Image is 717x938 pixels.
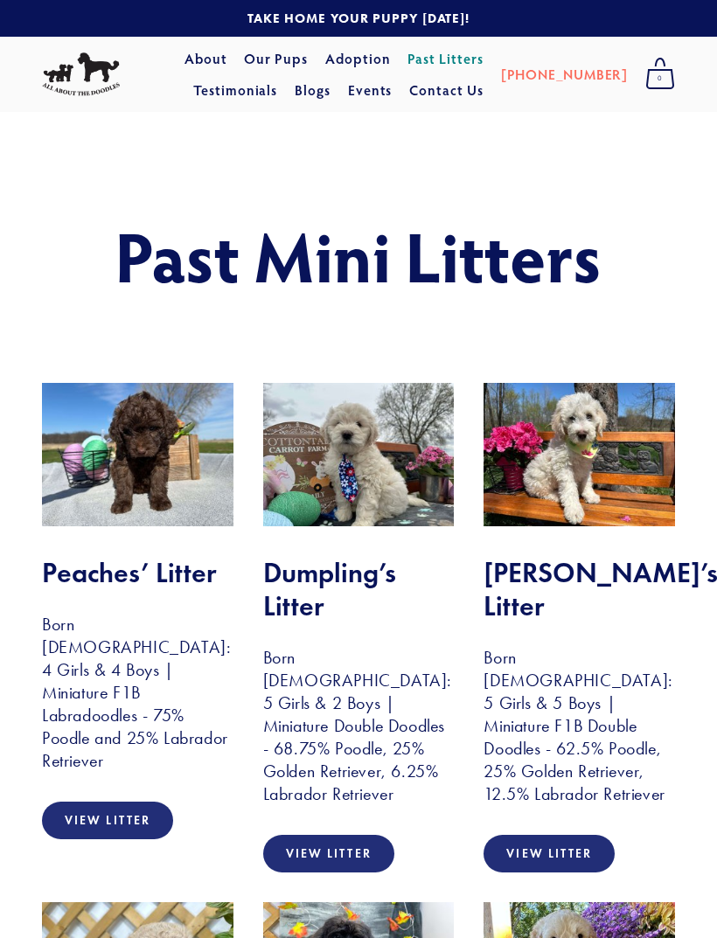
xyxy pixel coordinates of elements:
h2: Dumpling’s Litter [263,556,455,623]
a: Testimonials [193,74,278,106]
a: Contact Us [409,74,484,106]
a: View Litter [263,835,394,872]
span: 0 [645,67,675,90]
a: Our Pups [244,43,308,74]
a: About [184,43,227,74]
h2: [PERSON_NAME]’s Litter [484,556,675,623]
a: View Litter [42,802,173,839]
a: Events [348,74,393,106]
h1: Past Mini Litters [97,217,620,294]
img: All About The Doodles [42,52,120,95]
a: Adoption [325,43,391,74]
a: Past Litters [407,49,484,67]
a: 0 items in cart [637,52,684,96]
a: View Litter [484,835,615,872]
h3: Born [DEMOGRAPHIC_DATA]: 5 Girls & 2 Boys | Miniature Double Doodles - 68.75% Poodle, 25% Golden ... [263,646,455,805]
a: [PHONE_NUMBER] [501,59,628,90]
h3: Born [DEMOGRAPHIC_DATA]: 4 Girls & 4 Boys | Miniature F1B Labradoodles - 75% Poodle and 25% Labra... [42,613,233,772]
a: Blogs [295,74,331,106]
h3: Born [DEMOGRAPHIC_DATA]: 5 Girls & 5 Boys | Miniature F1B Double Doodles - 62.5% Poodle, 25% Gold... [484,646,675,805]
h2: Peaches’ Litter [42,556,233,589]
